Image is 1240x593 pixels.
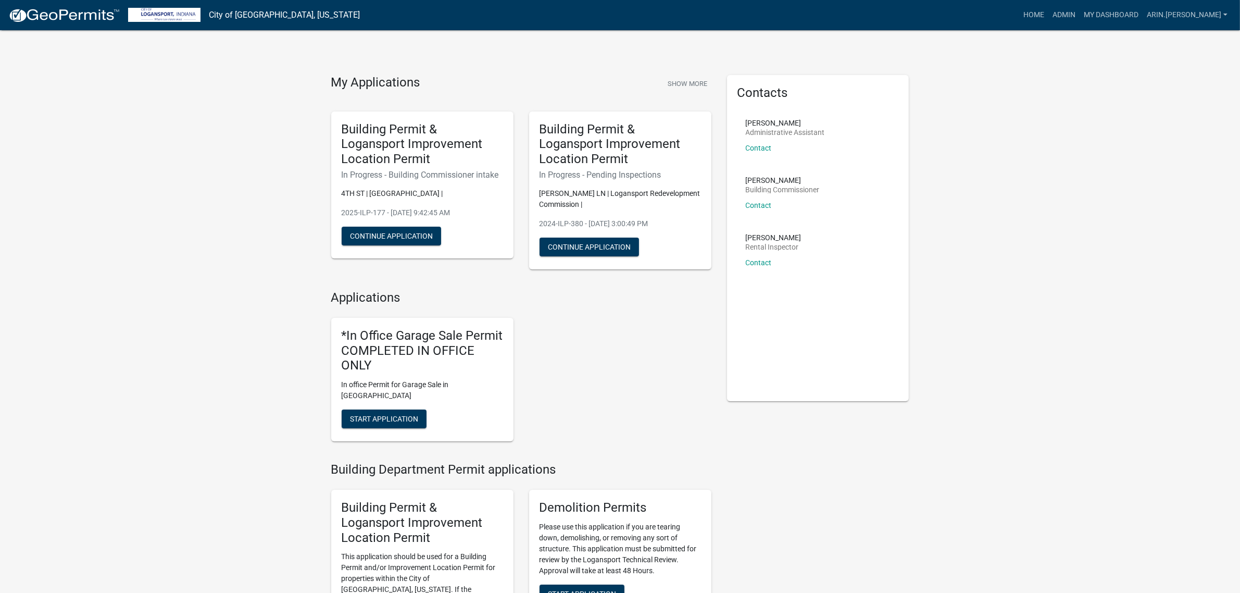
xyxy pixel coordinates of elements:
p: Please use this application if you are tearing down, demolishing, or removing any sort of structu... [540,522,701,576]
h5: Building Permit & Logansport Improvement Location Permit [540,122,701,167]
button: Show More [663,75,711,92]
button: Continue Application [342,227,441,245]
p: 2024-ILP-380 - [DATE] 3:00:49 PM [540,218,701,229]
button: Continue Application [540,238,639,256]
h6: In Progress - Pending Inspections [540,170,701,180]
p: [PERSON_NAME] [746,119,825,127]
p: Rental Inspector [746,243,801,251]
a: My Dashboard [1080,5,1143,25]
a: Admin [1048,5,1080,25]
p: 2025-ILP-177 - [DATE] 9:42:45 AM [342,207,503,218]
a: Home [1019,5,1048,25]
a: City of [GEOGRAPHIC_DATA], [US_STATE] [209,6,360,24]
p: [PERSON_NAME] [746,234,801,241]
span: Start Application [350,415,418,423]
h5: *In Office Garage Sale Permit COMPLETED IN OFFICE ONLY [342,328,503,373]
a: Contact [746,201,772,209]
p: Building Commissioner [746,186,820,193]
p: 4TH ST | [GEOGRAPHIC_DATA] | [342,188,503,199]
p: Administrative Assistant [746,129,825,136]
a: arin.[PERSON_NAME] [1143,5,1232,25]
img: City of Logansport, Indiana [128,8,201,22]
h4: Applications [331,290,711,305]
a: Contact [746,144,772,152]
p: In office Permit for Garage Sale in [GEOGRAPHIC_DATA] [342,379,503,401]
h4: My Applications [331,75,420,91]
a: Contact [746,258,772,267]
h5: Building Permit & Logansport Improvement Location Permit [342,122,503,167]
h5: Building Permit & Logansport Improvement Location Permit [342,500,503,545]
button: Start Application [342,410,427,428]
h5: Demolition Permits [540,500,701,515]
h6: In Progress - Building Commissioner intake [342,170,503,180]
p: [PERSON_NAME] LN | Logansport Redevelopment Commission | [540,188,701,210]
h4: Building Department Permit applications [331,462,711,477]
p: [PERSON_NAME] [746,177,820,184]
h5: Contacts [737,85,899,101]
